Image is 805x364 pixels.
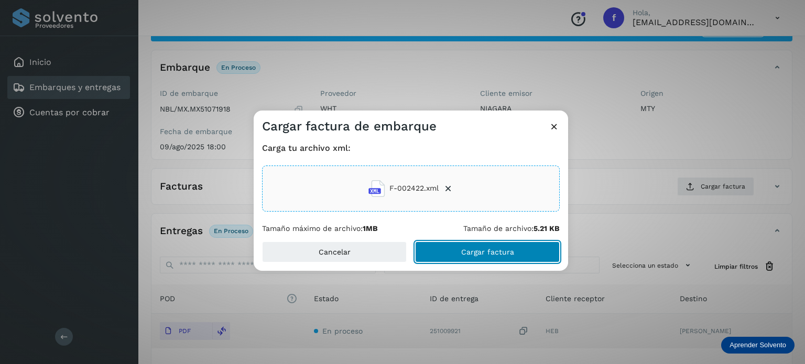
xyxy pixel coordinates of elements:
p: Tamaño máximo de archivo: [262,224,378,233]
span: Cargar factura [461,248,514,256]
div: Aprender Solvento [721,337,795,354]
b: 5.21 KB [534,224,560,233]
p: Aprender Solvento [730,341,786,349]
h4: Carga tu archivo xml: [262,143,560,153]
button: Cargar factura [415,241,560,262]
b: 1MB [363,224,378,233]
button: Cancelar [262,241,407,262]
span: Cancelar [319,248,351,256]
h3: Cargar factura de embarque [262,119,437,134]
span: F-002422.xml [389,183,439,194]
p: Tamaño de archivo: [463,224,560,233]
